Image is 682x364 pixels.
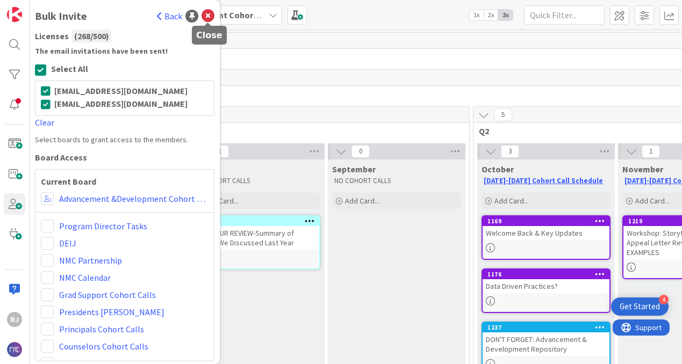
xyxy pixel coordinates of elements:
span: Select All [51,63,88,74]
a: NMC Partnership [59,254,122,267]
div: 1237DON'T FORGET: Advancement & Development Repository [483,323,609,356]
div: 1161 [192,216,319,226]
div: Bulk Invite [35,8,87,24]
div: 1237 [483,323,609,332]
div: RJ [7,312,22,327]
button: Select All [35,64,88,76]
img: Visit kanbanzone.com [7,7,22,22]
span: October [482,164,514,174]
a: 1169Welcome Back & Key Updates [482,215,611,260]
div: Welcome Back & Key Updates [483,226,609,240]
div: 1161 [197,217,319,225]
a: Presidents [PERSON_NAME] [59,305,164,318]
div: 1176Data Driven Practices? [483,270,609,293]
div: DON'T FORGET: Advancement & Development Repository [483,332,609,356]
span: 2x [484,10,498,20]
div: Data Driven Practices? [483,279,609,293]
button: [EMAIL_ADDRESS][DOMAIN_NAME] [41,86,209,97]
div: Board Access [35,151,214,164]
span: Add Card... [494,196,529,206]
span: [EMAIL_ADDRESS][DOMAIN_NAME] [54,98,188,109]
a: Back [157,10,182,23]
span: 0 [351,145,370,158]
a: NMC Calendar [59,271,111,284]
h5: Close [196,30,222,40]
span: 3x [498,10,513,20]
span: Licenses [35,30,69,42]
div: 1176 [487,271,609,278]
div: Get Started [620,301,660,312]
a: 1176Data Driven Practices? [482,268,611,313]
a: [DATE]-[DATE] Cohort Call Schedule [484,176,603,185]
span: September [332,164,376,174]
div: 1237 [487,324,609,331]
img: avatar [7,342,22,357]
p: NO COHORT CALLS [193,177,318,185]
a: Advancement &Development Cohort Calls [59,192,209,205]
span: 1 [642,145,660,158]
span: 5 [494,108,512,121]
a: DEIJ [59,237,76,250]
span: 1x [469,10,484,20]
div: ( 268 / 500 ) [72,30,111,42]
div: 1176 [483,270,609,279]
div: 1169Welcome Back & Key Updates [483,216,609,240]
span: Add Card... [345,196,379,206]
span: November [622,164,663,174]
div: 1169 [483,216,609,226]
span: [EMAIL_ADDRESS][DOMAIN_NAME] [54,85,188,96]
p: NO COHORT CALLS [334,177,459,185]
span: 3 [501,145,519,158]
input: Quick Filter... [524,5,605,25]
div: 4 [659,295,669,304]
div: Open Get Started checklist, remaining modules: 4 [611,297,669,316]
a: Grad Support Cohort Calls [59,288,156,301]
b: Current Board [41,175,209,188]
span: Support [23,2,49,14]
div: 1161FOR YOUR REVIEW-Summary of Topics We Discussed Last Year [192,216,319,250]
a: Counselors Cohort Calls [59,340,148,353]
div: FOR YOUR REVIEW-Summary of Topics We Discussed Last Year [192,226,319,250]
b: The email invitations have been sent! [35,46,214,57]
a: Program Director Tasks [59,220,147,232]
a: Clear [35,117,54,128]
span: Add Card... [204,196,239,206]
div: Select boards to grant access to the members. [35,134,214,145]
a: Principals Cohort Calls [59,323,144,336]
span: Add Card... [635,196,670,206]
span: Q1 [48,126,456,136]
div: 1169 [487,217,609,225]
a: 1161FOR YOUR REVIEW-Summary of Topics We Discussed Last Year [191,215,320,270]
span: 1 [211,145,229,158]
button: [EMAIL_ADDRESS][DOMAIN_NAME] [41,99,209,110]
